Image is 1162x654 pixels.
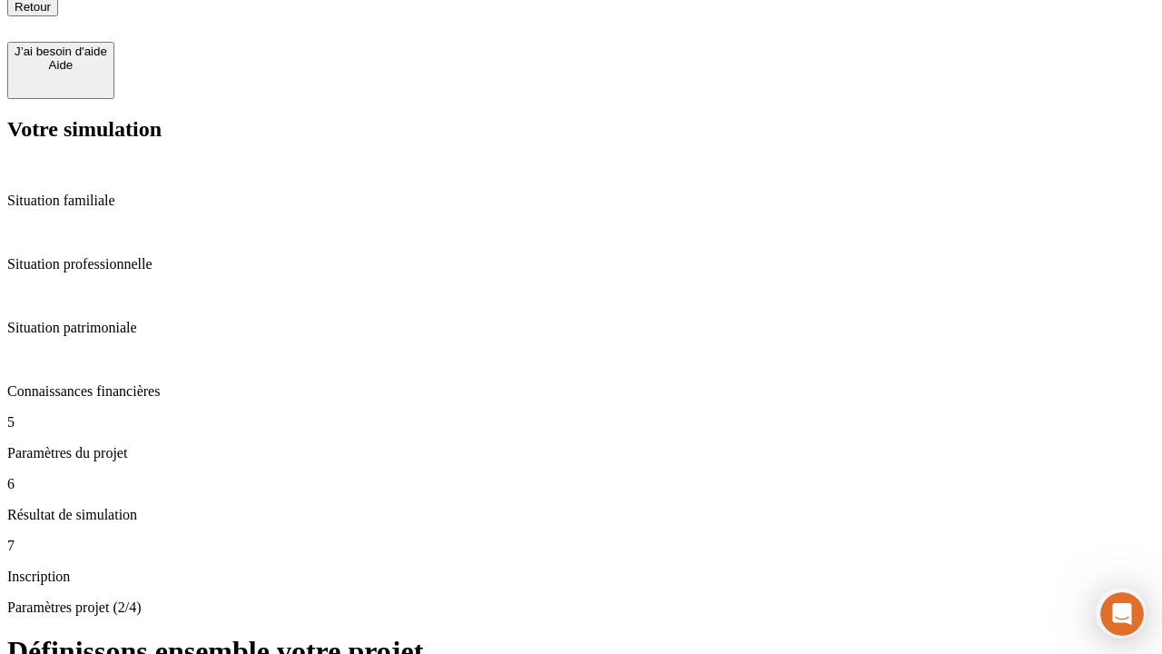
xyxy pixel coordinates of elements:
[7,193,1155,209] p: Situation familiale
[7,320,1155,336] p: Situation patrimoniale
[7,42,114,99] button: J’ai besoin d'aideAide
[7,256,1155,272] p: Situation professionnelle
[7,445,1155,461] p: Paramètres du projet
[7,507,1155,523] p: Résultat de simulation
[1100,592,1144,636] iframe: Intercom live chat
[7,476,1155,492] p: 6
[1096,588,1147,639] iframe: Intercom live chat discovery launcher
[7,599,1155,616] p: Paramètres projet (2/4)
[7,117,1155,142] h2: Votre simulation
[15,58,107,72] div: Aide
[7,383,1155,400] p: Connaissances financières
[7,414,1155,431] p: 5
[7,569,1155,585] p: Inscription
[7,538,1155,554] p: 7
[15,45,107,58] div: J’ai besoin d'aide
